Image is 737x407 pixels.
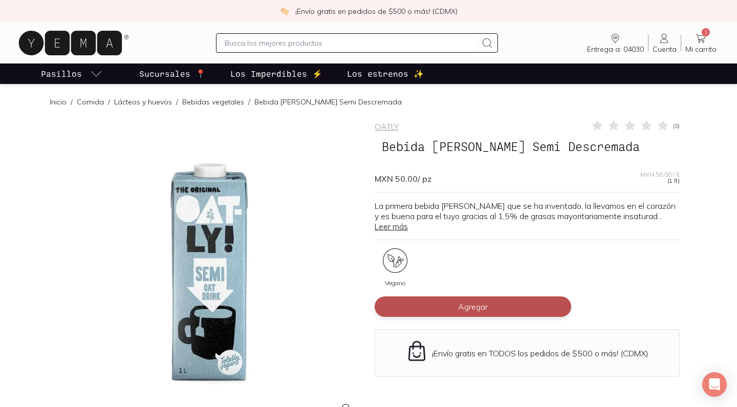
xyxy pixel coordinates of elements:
[667,178,680,184] span: (1 lt)
[406,340,428,362] img: Envío
[653,45,677,54] span: Cuenta
[244,97,254,107] span: /
[685,45,717,54] span: Mi carrito
[375,174,431,184] span: MXN 50.00 / pz
[41,68,82,80] p: Pasillos
[648,32,681,54] a: Cuenta
[375,296,571,317] button: Agregar
[587,45,644,54] span: Entrega a: 04030
[375,137,647,156] span: Bebida [PERSON_NAME] Semi Descremada
[345,63,426,84] a: Los estrenos ✨
[673,123,680,129] span: ( 0 )
[50,97,67,106] a: Inicio
[137,63,208,84] a: Sucursales 📍
[383,248,407,273] img: certificate_86a4b5dc-104e-40e4-a7f8-89b43527f01f=fwebp-q70-w96
[385,280,406,286] span: Vegano
[280,7,289,16] img: check
[104,97,114,107] span: /
[295,6,458,16] p: ¡Envío gratis en pedidos de $500 o más! (CDMX)
[375,201,680,231] p: La primera bebida [PERSON_NAME] que se ha inventado, la llevamos en el corazón y es buena para el...
[583,32,648,54] a: Entrega a: 04030
[67,97,77,107] span: /
[139,68,206,80] p: Sucursales 📍
[702,372,727,397] div: Open Intercom Messenger
[230,68,322,80] p: Los Imperdibles ⚡️
[375,121,399,132] a: OATLY
[254,97,402,107] p: Bebida [PERSON_NAME] Semi Descremada
[182,97,244,106] a: Bebidas vegetales
[39,63,104,84] a: pasillo-todos-link
[640,172,680,178] span: MXN 50.00 / lt
[77,97,104,106] a: Comida
[681,32,721,54] a: 1Mi carrito
[458,302,488,312] span: Agregar
[114,97,172,106] a: Lácteos y huevos
[702,28,710,36] span: 1
[375,221,408,231] a: Leer más
[225,37,476,49] input: Busca los mejores productos
[228,63,324,84] a: Los Imperdibles ⚡️
[432,348,648,358] p: ¡Envío gratis en TODOS los pedidos de $500 o más! (CDMX)
[172,97,182,107] span: /
[347,68,424,80] p: Los estrenos ✨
